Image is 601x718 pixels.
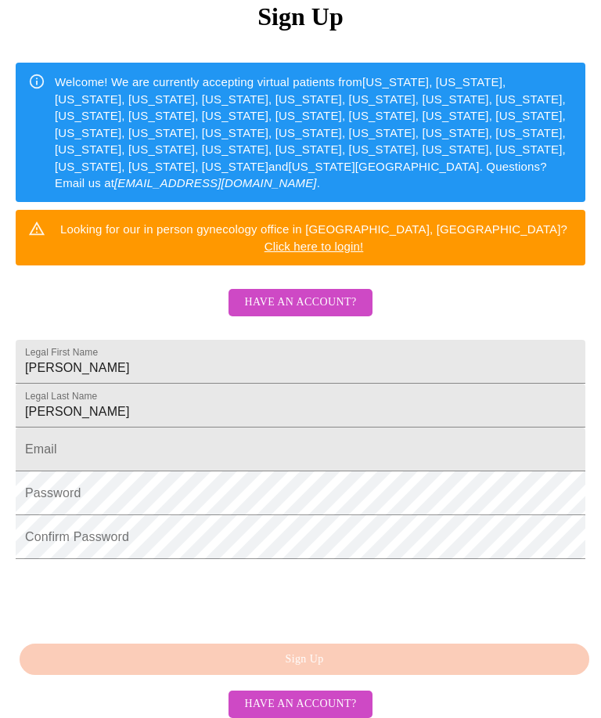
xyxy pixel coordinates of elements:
a: Click here to login! [265,240,364,253]
div: Welcome! We are currently accepting virtual patients from [US_STATE], [US_STATE], [US_STATE], [US... [55,67,573,197]
h3: Sign Up [16,2,585,31]
em: [EMAIL_ADDRESS][DOMAIN_NAME] [114,176,317,189]
a: Have an account? [225,696,376,709]
button: Have an account? [229,691,372,718]
iframe: reCAPTCHA [16,567,254,628]
button: Have an account? [229,289,372,316]
a: Have an account? [225,306,376,319]
span: Have an account? [244,293,356,312]
div: Looking for our in person gynecology office in [GEOGRAPHIC_DATA], [GEOGRAPHIC_DATA]? [55,215,573,261]
span: Have an account? [244,695,356,714]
